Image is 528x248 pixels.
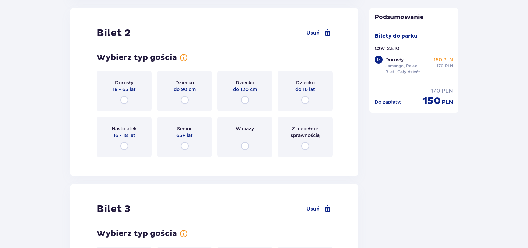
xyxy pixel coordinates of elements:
[306,205,320,213] span: Usuń
[375,45,399,52] p: Czw. 23.10
[385,63,417,69] p: Jamango, Relax
[385,56,404,63] p: Dorosły
[233,86,257,93] span: do 120 cm
[177,125,192,132] span: Senior
[306,29,320,37] span: Usuń
[97,229,177,239] h3: Wybierz typ gościa
[176,132,193,139] span: 65+ lat
[375,56,383,64] div: 1 x
[112,125,137,132] span: Nastolatek
[97,53,177,63] h3: Wybierz typ gościa
[284,125,327,139] span: Z niepełno­sprawnością
[115,79,133,86] span: Dorosły
[236,125,254,132] span: W ciąży
[445,63,453,69] span: PLN
[385,69,420,75] p: Bilet „Cały dzień”
[174,86,196,93] span: do 90 cm
[306,29,332,37] a: Usuń
[295,86,315,93] span: do 16 lat
[434,56,453,63] p: 150 PLN
[296,79,315,86] span: Dziecko
[437,63,444,69] span: 170
[97,203,131,215] h2: Bilet 3
[369,13,459,21] p: Podsumowanie
[422,95,441,107] span: 150
[442,87,453,95] span: PLN
[97,27,131,39] h2: Bilet 2
[375,32,418,40] p: Bilety do parku
[431,87,440,95] span: 170
[442,99,453,106] span: PLN
[175,79,194,86] span: Dziecko
[113,86,136,93] span: 18 - 65 lat
[236,79,254,86] span: Dziecko
[306,205,332,213] a: Usuń
[113,132,135,139] span: 16 - 18 lat
[375,99,401,105] p: Do zapłaty :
